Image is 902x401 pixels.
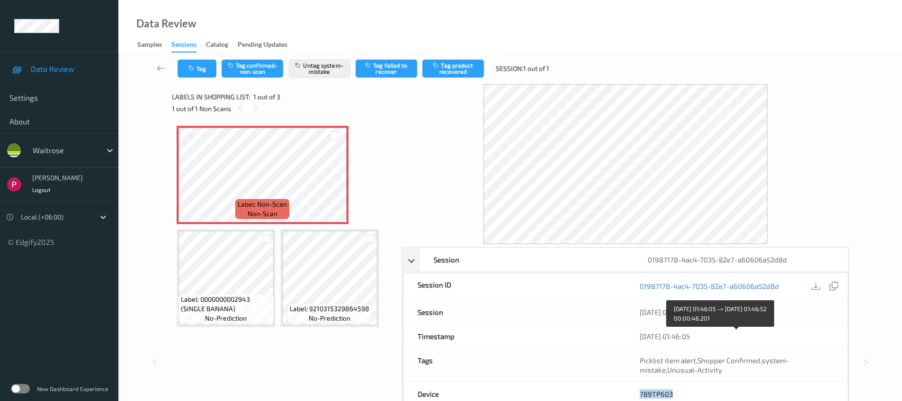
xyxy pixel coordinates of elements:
[640,356,696,365] span: Picklist item alert
[309,314,350,323] span: no-prediction
[422,60,484,78] button: Tag product recovered
[356,60,417,78] button: Tag failed to recover
[640,331,833,341] div: [DATE] 01:46:05
[667,366,722,374] span: Unusual-Activity
[640,356,789,374] span: system-mistake
[248,209,277,218] span: non-scan
[172,92,250,102] span: Labels in shopping list:
[238,200,287,209] span: Label: Non-Scan
[238,38,297,52] a: Pending Updates
[290,304,369,314] span: Label: 9210315329864598
[171,40,196,52] div: Sessions
[253,92,280,102] span: 1 out of 3
[640,356,789,374] span: , , ,
[403,300,625,324] div: Session
[136,19,196,28] div: Data Review
[172,103,395,114] div: 1 out of 1 Non Scans
[640,281,779,291] a: 01987178-4ac4-7035-82e7-a60606a52d8d
[697,356,760,365] span: Shopper Confirmed
[640,307,833,317] div: [DATE] 01:46:05
[403,273,625,300] div: Session ID
[222,60,283,78] button: Tag confirmed-non-scan
[403,349,625,382] div: Tags
[181,295,271,314] span: Label: 0000000002943 (SINGLE BANANA)
[496,64,523,73] span: Session:
[205,314,247,323] span: no-prediction
[238,40,287,52] div: Pending Updates
[640,390,673,398] a: 789TP603
[206,40,228,52] div: Catalog
[634,248,848,271] div: 01987178-4ac4-7035-82e7-a60606a52d8d
[403,324,625,348] div: Timestamp
[137,38,171,52] a: Samples
[420,248,634,271] div: Session
[178,60,216,78] button: Tag
[402,247,848,272] div: Session01987178-4ac4-7035-82e7-a60606a52d8d
[137,40,162,52] div: Samples
[523,64,549,73] span: 1 out of 1
[206,38,238,52] a: Catalog
[171,38,206,52] a: Sessions
[289,60,350,78] button: Untag system-mistake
